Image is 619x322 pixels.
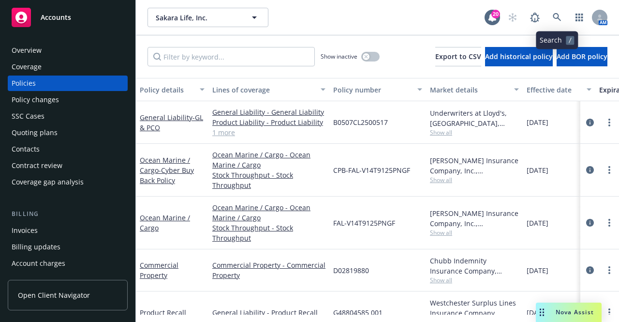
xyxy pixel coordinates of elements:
[523,78,595,101] button: Effective date
[584,264,596,276] a: circleInformation
[321,52,357,61] span: Show inactive
[557,47,607,66] button: Add BOR policy
[12,108,44,124] div: SSC Cases
[430,155,519,176] div: [PERSON_NAME] Insurance Company, Inc., [PERSON_NAME] Group, [PERSON_NAME] Cargo
[570,8,589,27] a: Switch app
[8,256,128,271] a: Account charges
[536,303,602,322] button: Nova Assist
[8,92,128,107] a: Policy changes
[140,113,203,132] a: General Liability
[12,239,60,255] div: Billing updates
[140,113,203,132] span: - GL & PCO
[140,155,194,185] a: Ocean Marine / Cargo
[329,78,426,101] button: Policy number
[430,85,508,95] div: Market details
[212,117,325,127] a: Product Liability - Product Liability
[12,256,65,271] div: Account charges
[8,125,128,140] a: Quoting plans
[140,85,194,95] div: Policy details
[8,59,128,75] a: Coverage
[435,52,481,61] span: Export to CSV
[212,202,325,223] a: Ocean Marine / Cargo - Ocean Marine / Cargo
[527,85,581,95] div: Effective date
[604,307,615,318] a: more
[12,43,42,58] div: Overview
[430,276,519,284] span: Show all
[527,265,548,276] span: [DATE]
[485,52,553,61] span: Add historical policy
[430,229,519,237] span: Show all
[584,117,596,128] a: circleInformation
[12,125,58,140] div: Quoting plans
[12,76,36,91] div: Policies
[491,10,500,18] div: 20
[430,108,519,128] div: Underwriters at Lloyd's, [GEOGRAPHIC_DATA], [PERSON_NAME] of [GEOGRAPHIC_DATA], Price Forbes & Pa...
[584,164,596,176] a: circleInformation
[212,307,325,318] a: General Liability - Product Recall
[12,92,59,107] div: Policy changes
[485,47,553,66] button: Add historical policy
[430,256,519,276] div: Chubb Indemnity Insurance Company, Chubb Group
[604,217,615,229] a: more
[140,213,190,232] a: Ocean Marine / Cargo
[12,174,84,190] div: Coverage gap analysis
[525,8,545,27] a: Report a Bug
[8,4,128,31] a: Accounts
[556,308,594,316] span: Nova Assist
[536,303,548,322] div: Drag to move
[8,141,128,157] a: Contacts
[212,85,315,95] div: Lines of coverage
[333,165,410,175] span: CPB-FAL-V14T9125PNGF
[140,166,194,185] span: - Cyber Buy Back Policy
[140,308,186,317] a: Product Recall
[333,117,388,127] span: B0507CL2500517
[212,127,325,138] a: 1 more
[430,176,519,184] span: Show all
[8,158,128,173] a: Contract review
[18,290,90,300] span: Open Client Navigator
[147,47,315,66] input: Filter by keyword...
[426,78,523,101] button: Market details
[604,164,615,176] a: more
[333,218,395,228] span: FAL-V14T9125PNGF
[8,174,128,190] a: Coverage gap analysis
[212,260,325,280] a: Commercial Property - Commercial Property
[41,14,71,21] span: Accounts
[212,150,325,170] a: Ocean Marine / Cargo - Ocean Marine / Cargo
[604,117,615,128] a: more
[8,223,128,238] a: Invoices
[12,59,42,75] div: Coverage
[584,217,596,229] a: circleInformation
[547,8,567,27] a: Search
[604,264,615,276] a: more
[212,107,325,117] a: General Liability - General Liability
[527,117,548,127] span: [DATE]
[430,128,519,137] span: Show all
[333,265,369,276] span: D02819880
[527,307,548,318] span: [DATE]
[435,47,481,66] button: Export to CSV
[8,43,128,58] a: Overview
[147,8,268,27] button: Sakara Life, Inc.
[503,8,522,27] a: Start snowing
[136,78,208,101] button: Policy details
[430,298,519,318] div: Westchester Surplus Lines Insurance Company, Chubb Group
[333,85,412,95] div: Policy number
[8,76,128,91] a: Policies
[430,208,519,229] div: [PERSON_NAME] Insurance Company, Inc., [PERSON_NAME] Group, [PERSON_NAME] Cargo
[8,209,128,219] div: Billing
[8,239,128,255] a: Billing updates
[212,223,325,243] a: Stock Throughput - Stock Throughput
[12,223,38,238] div: Invoices
[527,218,548,228] span: [DATE]
[557,52,607,61] span: Add BOR policy
[140,261,178,280] a: Commercial Property
[12,141,40,157] div: Contacts
[527,165,548,175] span: [DATE]
[208,78,329,101] button: Lines of coverage
[12,158,62,173] div: Contract review
[156,13,239,23] span: Sakara Life, Inc.
[333,307,383,318] span: G48804585 001
[212,170,325,190] a: Stock Throughput - Stock Throughput
[8,108,128,124] a: SSC Cases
